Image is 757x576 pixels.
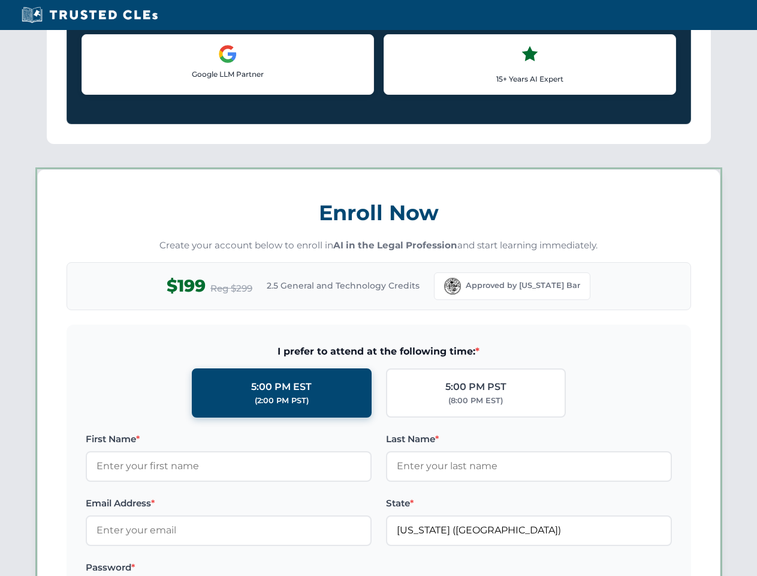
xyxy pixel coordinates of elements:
label: Email Address [86,496,372,511]
div: (8:00 PM EST) [448,395,503,407]
h3: Enroll Now [67,194,691,232]
div: (2:00 PM PST) [255,395,309,407]
label: State [386,496,672,511]
span: I prefer to attend at the following time: [86,344,672,359]
img: Florida Bar [444,278,461,295]
input: Enter your email [86,515,372,545]
div: 5:00 PM PST [445,379,506,395]
input: Enter your last name [386,451,672,481]
img: Google [218,44,237,64]
label: Password [86,560,372,575]
input: Florida (FL) [386,515,672,545]
span: $199 [167,272,206,299]
span: 2.5 General and Technology Credits [267,279,420,292]
img: Trusted CLEs [18,6,161,24]
strong: AI in the Legal Profession [333,239,457,251]
div: 5:00 PM EST [251,379,312,395]
span: Approved by [US_STATE] Bar [466,280,580,292]
p: Google LLM Partner [92,68,364,80]
p: Create your account below to enroll in and start learning immediately. [67,239,691,253]
input: Enter your first name [86,451,372,481]
label: First Name [86,432,372,446]
label: Last Name [386,432,672,446]
span: Reg $299 [210,281,252,296]
p: 15+ Years AI Expert [394,73,666,85]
